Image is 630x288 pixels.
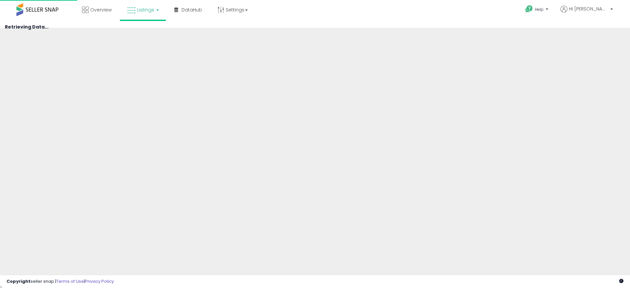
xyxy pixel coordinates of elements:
[90,7,112,13] span: Overview
[5,25,625,29] h4: Retrieving Data...
[535,7,544,12] span: Help
[525,5,533,13] i: Get Help
[137,7,154,13] span: Listings
[569,6,608,12] span: Hi [PERSON_NAME]
[181,7,202,13] span: DataHub
[560,6,613,20] a: Hi [PERSON_NAME]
